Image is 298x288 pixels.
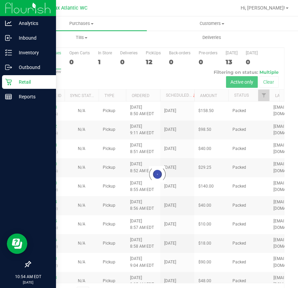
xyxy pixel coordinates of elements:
inline-svg: Inbound [5,35,12,41]
a: Purchases [16,16,147,31]
p: Inbound [12,34,53,42]
p: 10:54 AM EDT [3,274,53,280]
a: Deliveries [147,30,277,45]
span: Jax Atlantic WC [52,5,87,11]
inline-svg: Retail [5,79,12,85]
inline-svg: Analytics [5,20,12,27]
p: Retail [12,78,53,86]
a: Customers [147,16,277,31]
p: Analytics [12,19,53,27]
span: Customers [147,20,277,27]
span: Tills [17,35,146,41]
p: Inventory [12,49,53,57]
inline-svg: Outbound [5,64,12,71]
span: Deliveries [193,35,230,41]
inline-svg: Reports [5,93,12,100]
iframe: Resource center [7,233,27,254]
a: Tills [16,30,147,45]
p: [DATE] [3,280,53,285]
span: Hi, [PERSON_NAME]! [241,5,285,11]
p: Reports [12,93,53,101]
p: Outbound [12,63,53,71]
span: Purchases [16,20,147,27]
inline-svg: Inventory [5,49,12,56]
